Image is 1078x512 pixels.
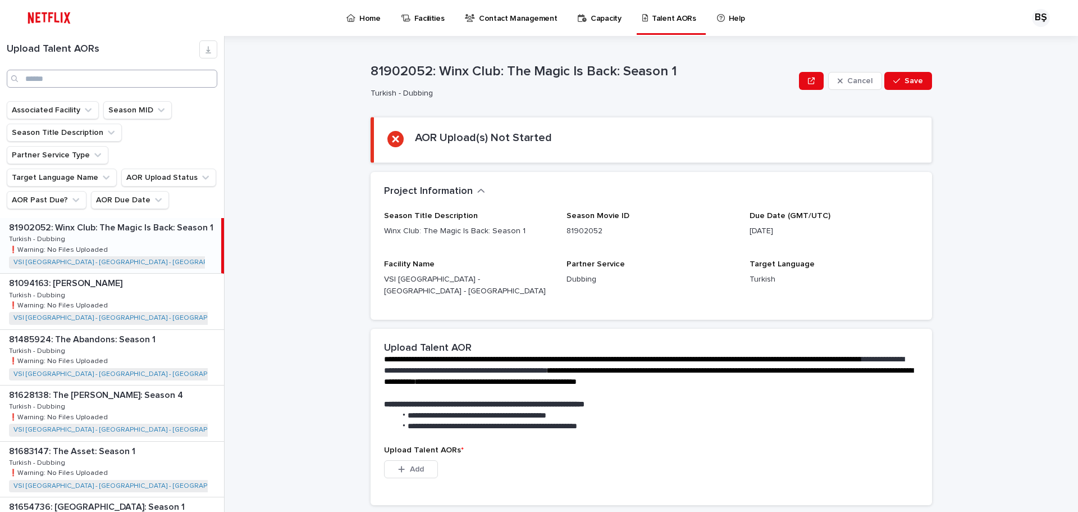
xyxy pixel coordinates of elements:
[9,457,67,467] p: Turkish - Dubbing
[371,89,790,98] p: Turkish - Dubbing
[9,345,67,355] p: Turkish - Dubbing
[384,185,485,198] button: Project Information
[9,332,158,345] p: 81485924: The Abandons: Season 1
[384,460,438,478] button: Add
[415,131,552,144] h2: AOR Upload(s) Not Started
[384,185,473,198] h2: Project Information
[384,342,472,355] h2: Upload Talent AOR
[750,225,919,237] p: [DATE]
[13,426,241,434] a: VSI [GEOGRAPHIC_DATA] - [GEOGRAPHIC_DATA] - [GEOGRAPHIC_DATA]
[1032,9,1050,27] div: BŞ
[9,220,216,233] p: 81902052: Winx Club: The Magic Is Back: Season 1
[567,274,736,286] p: Dubbing
[121,169,216,187] button: AOR Upload Status
[7,124,122,142] button: Season Title Description
[7,101,99,119] button: Associated Facility
[9,233,67,243] p: Turkish - Dubbing
[371,64,794,80] p: 81902052: Winx Club: The Magic Is Back: Season 1
[410,465,424,473] span: Add
[847,77,873,85] span: Cancel
[9,355,110,365] p: ❗️Warning: No Files Uploaded
[884,72,932,90] button: Save
[384,446,464,454] span: Upload Talent AORs
[567,225,736,237] p: 81902052
[750,212,830,220] span: Due Date (GMT/UTC)
[7,70,217,88] input: Search
[905,77,923,85] span: Save
[13,314,241,322] a: VSI [GEOGRAPHIC_DATA] - [GEOGRAPHIC_DATA] - [GEOGRAPHIC_DATA]
[7,169,117,187] button: Target Language Name
[7,146,108,164] button: Partner Service Type
[9,276,125,289] p: 81094163: [PERSON_NAME]
[9,467,110,477] p: ❗️Warning: No Files Uploaded
[384,274,553,297] p: VSI [GEOGRAPHIC_DATA] - [GEOGRAPHIC_DATA] - [GEOGRAPHIC_DATA]
[384,260,435,268] span: Facility Name
[9,401,67,411] p: Turkish - Dubbing
[750,274,919,286] p: Turkish
[384,225,553,237] p: Winx Club: The Magic Is Back: Season 1
[9,388,185,401] p: 81628138: The [PERSON_NAME]: Season 4
[9,300,110,310] p: ❗️Warning: No Files Uploaded
[750,260,815,268] span: Target Language
[567,212,629,220] span: Season Movie ID
[9,244,110,254] p: ❗️Warning: No Files Uploaded
[91,191,169,209] button: AOR Due Date
[567,260,625,268] span: Partner Service
[9,289,67,300] p: Turkish - Dubbing
[828,72,882,90] button: Cancel
[13,370,241,378] a: VSI [GEOGRAPHIC_DATA] - [GEOGRAPHIC_DATA] - [GEOGRAPHIC_DATA]
[13,482,241,490] a: VSI [GEOGRAPHIC_DATA] - [GEOGRAPHIC_DATA] - [GEOGRAPHIC_DATA]
[13,259,241,266] a: VSI [GEOGRAPHIC_DATA] - [GEOGRAPHIC_DATA] - [GEOGRAPHIC_DATA]
[103,101,172,119] button: Season MID
[384,212,478,220] span: Season Title Description
[22,7,76,29] img: ifQbXi3ZQGMSEF7WDB7W
[7,43,199,56] h1: Upload Talent AORs
[7,191,86,209] button: AOR Past Due?
[9,444,138,457] p: 81683147: The Asset: Season 1
[9,411,110,422] p: ❗️Warning: No Files Uploaded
